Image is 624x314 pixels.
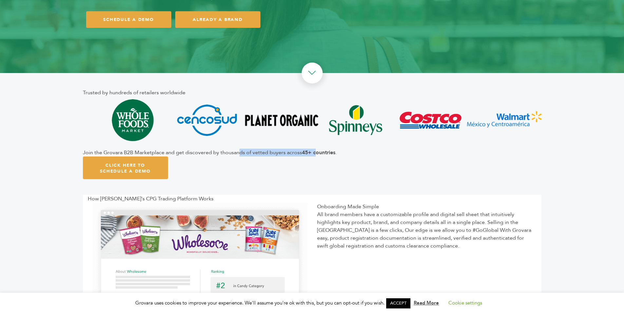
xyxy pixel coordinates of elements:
[448,300,482,306] a: Cookie settings
[83,157,168,179] a: Click Here To Schedule A Demo
[175,11,260,28] a: ALREADY A BRAND
[135,300,489,306] span: Grovara uses cookies to improve your experience. We'll assume you're ok with this, but you can op...
[386,298,410,308] a: ACCEPT
[317,203,532,211] div: Onboarding Made Simple
[414,300,439,306] a: Read More
[86,11,171,28] a: SCHEDULE A DEMO
[302,149,335,156] b: 45+ countries
[100,162,151,174] span: Click Here To Schedule A Demo
[83,195,541,203] div: How [PERSON_NAME]'s CPG Trading Platform Works
[317,211,532,250] div: All brand members have a customizable profile and digital sell sheet that intuitively highlights ...
[83,149,541,157] div: Join the Grovara B2B Marketplace and get discovered by thousands of vetted buyers across .
[83,89,541,97] div: Trusted by hundreds of retailers worldwide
